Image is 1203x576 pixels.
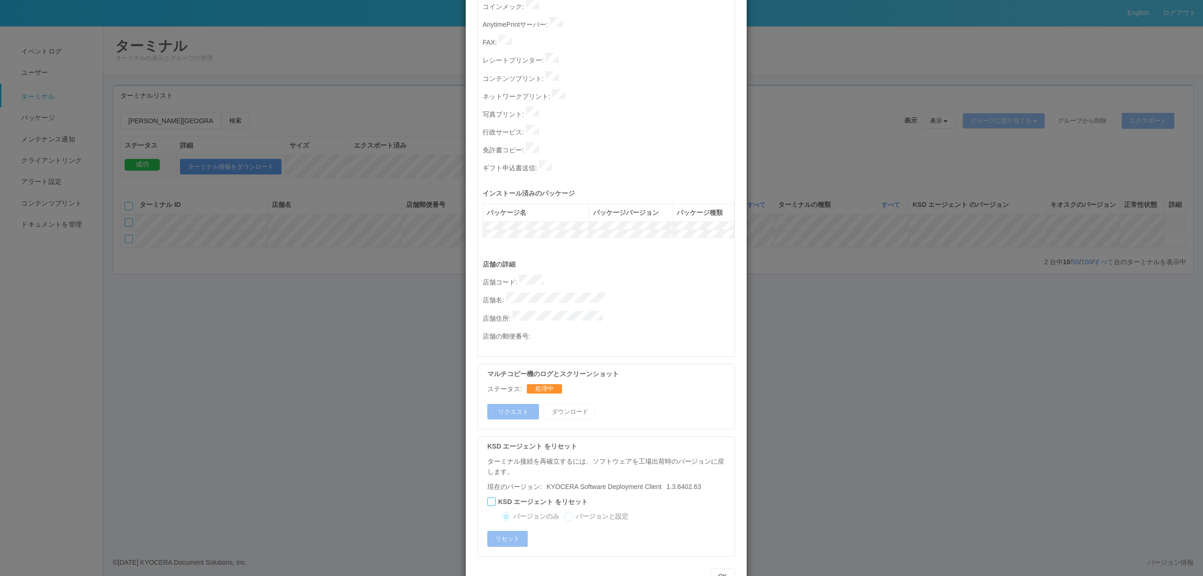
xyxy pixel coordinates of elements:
[547,483,662,490] span: KYOCERA Software Deployment Client
[483,160,734,174] p: ギフト申込書送信 :
[483,35,734,48] p: FAX :
[483,107,734,120] p: 写真プリント :
[483,189,734,198] p: インストール済みのパッケージ
[483,125,734,138] p: 行政サービス :
[483,71,734,84] p: コンテンツプリント :
[487,442,730,451] p: KSD エージェント をリセット
[487,531,528,547] button: リセット
[487,369,730,379] p: マルチコピー機のログとスクリーンショット
[542,483,701,490] span: 1.3.6402.63
[593,208,669,218] div: パッケージバージョン
[483,17,734,30] p: AnytimePrintサーバー :
[483,311,734,324] p: 店舗住所 :
[483,275,734,288] p: 店舗コード :
[483,53,734,66] p: レシートプリンター :
[487,457,730,477] p: ターミナル接続を再確立するには、ソフトウェアを工場出荷時のバージョンに戻します。
[487,404,539,420] button: リクエスト
[544,404,595,420] button: ダウンロード
[483,292,734,306] p: 店舗名 :
[487,208,585,218] div: パッケージ名
[487,384,522,394] p: ステータス:
[483,329,734,342] p: 店舗の郵便番号 :
[483,260,734,269] p: 店舗の詳細
[576,512,628,521] label: バージョンと設定
[483,89,734,102] p: ネットワークプリント :
[677,208,730,218] div: パッケージ種類
[513,512,559,521] label: バージョンのみ
[483,142,734,156] p: 免許書コピー :
[498,497,588,507] label: KSD エージェント をリセット
[487,482,730,492] p: 現在のバージョン:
